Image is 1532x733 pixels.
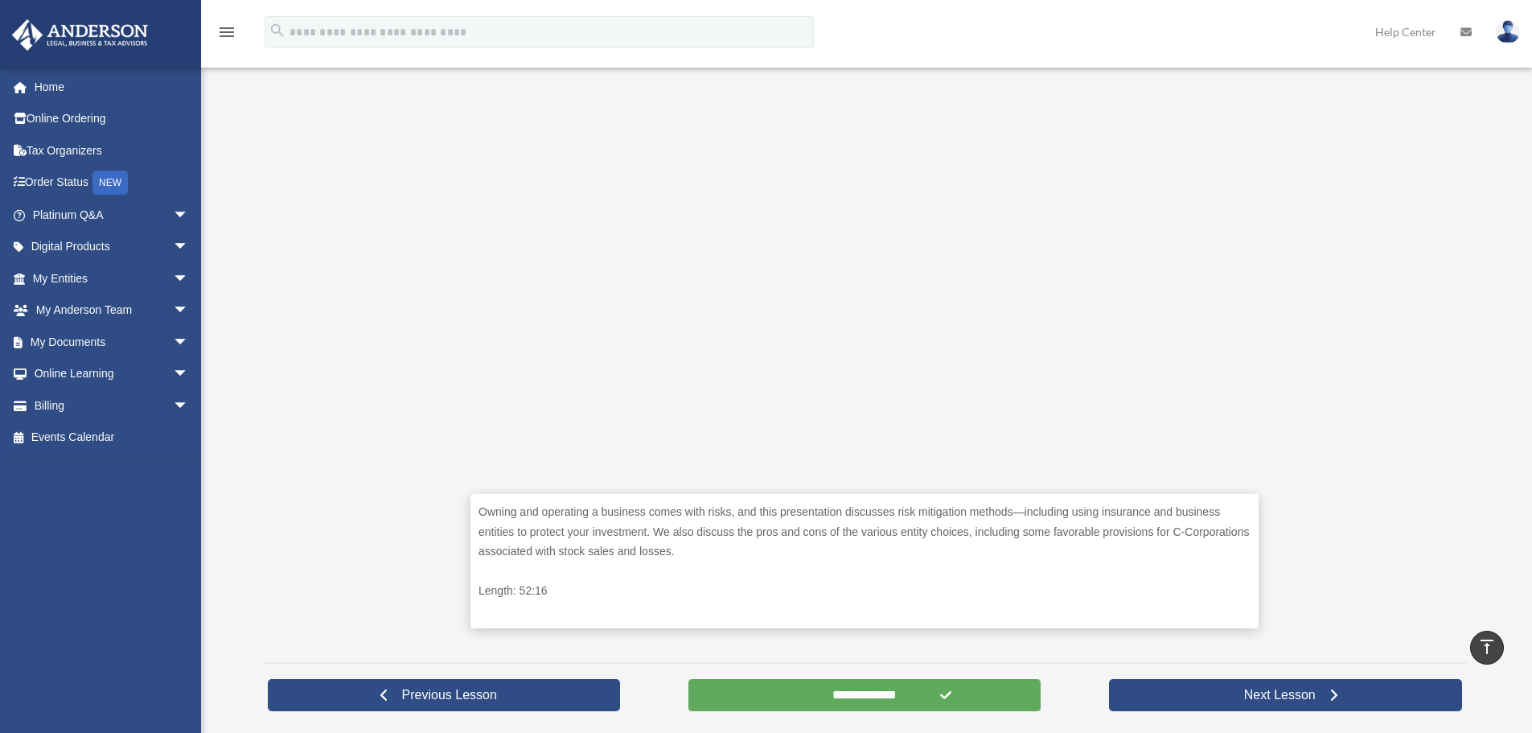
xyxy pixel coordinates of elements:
[1470,631,1504,665] a: vertical_align_top
[11,103,213,135] a: Online Ordering
[173,294,205,327] span: arrow_drop_down
[11,199,213,231] a: Platinum Q&Aarrow_drop_down
[1109,679,1462,711] a: Next Lesson
[11,167,213,200] a: Order StatusNEW
[269,22,286,39] i: search
[11,262,213,294] a: My Entitiesarrow_drop_down
[1231,687,1329,703] span: Next Lesson
[478,502,1251,562] p: Owning and operating a business comes with risks, and this presentation discusses risk mitigation...
[268,679,621,711] a: Previous Lesson
[217,28,236,42] a: menu
[11,389,213,422] a: Billingarrow_drop_down
[478,581,1251,601] p: Length: 52:16
[173,199,205,232] span: arrow_drop_down
[173,231,205,264] span: arrow_drop_down
[11,326,213,358] a: My Documentsarrow_drop_down
[173,358,205,391] span: arrow_drop_down
[11,231,213,263] a: Digital Productsarrow_drop_down
[1477,637,1497,657] i: vertical_align_top
[92,171,128,195] div: NEW
[173,389,205,422] span: arrow_drop_down
[11,71,213,103] a: Home
[7,19,153,51] img: Anderson Advisors Platinum Portal
[11,422,213,454] a: Events Calendar
[173,262,205,295] span: arrow_drop_down
[389,687,510,703] span: Previous Lesson
[11,358,213,390] a: Online Learningarrow_drop_down
[11,134,213,167] a: Tax Organizers
[1496,20,1520,43] img: User Pic
[470,43,1259,486] iframe: Use of Business Entities
[11,294,213,327] a: My Anderson Teamarrow_drop_down
[173,326,205,359] span: arrow_drop_down
[217,23,236,42] i: menu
